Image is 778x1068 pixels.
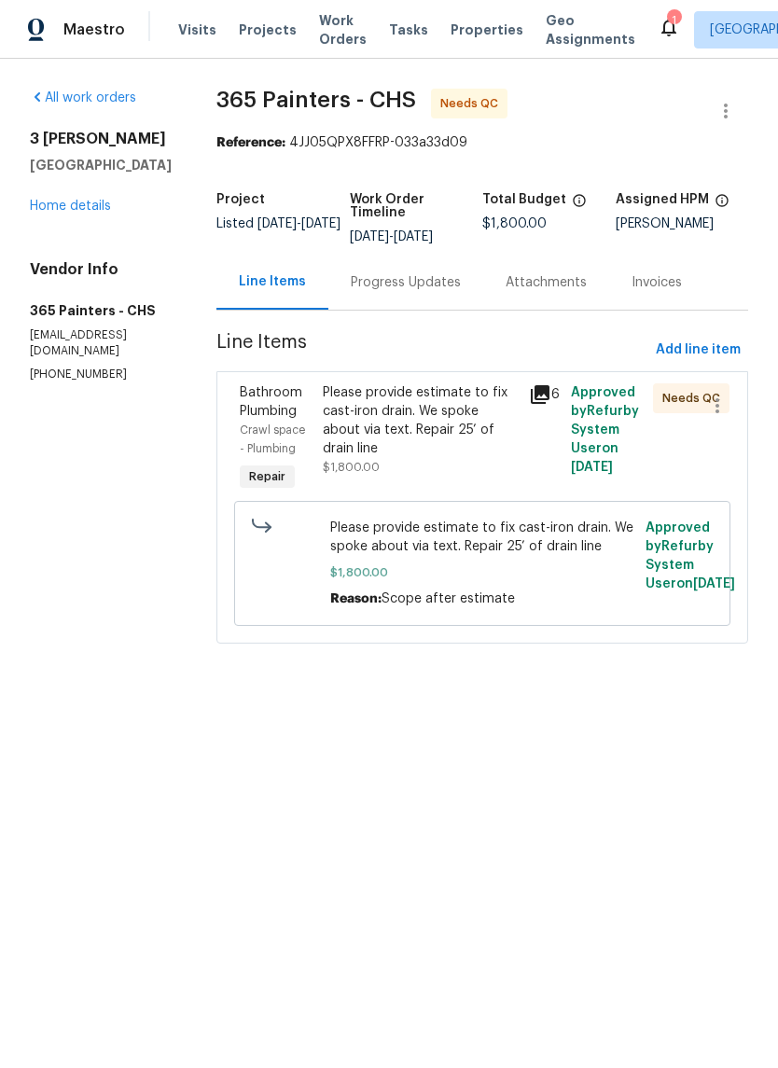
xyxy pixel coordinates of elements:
a: All work orders [30,91,136,104]
span: Properties [451,21,523,39]
div: [PERSON_NAME] [616,217,749,230]
button: Add line item [648,333,748,368]
span: [DATE] [693,577,735,590]
p: [PHONE_NUMBER] [30,367,172,382]
span: $1,800.00 [323,462,380,473]
span: Needs QC [440,94,506,113]
div: 4JJ05QPX8FFRP-033a33d09 [216,133,748,152]
h4: Vendor Info [30,260,172,279]
a: Home details [30,200,111,213]
span: $1,800.00 [330,563,633,582]
b: Reference: [216,136,285,149]
span: [DATE] [350,230,389,243]
span: Listed [216,217,340,230]
h5: Total Budget [482,193,566,206]
span: Crawl space - Plumbing [240,424,305,454]
span: Tasks [389,23,428,36]
span: Projects [239,21,297,39]
div: 1 [667,11,680,30]
span: The hpm assigned to this work order. [715,193,729,217]
h5: Assigned HPM [616,193,709,206]
h5: Project [216,193,265,206]
h5: 365 Painters - CHS [30,301,172,320]
span: Scope after estimate [382,592,515,605]
h5: [GEOGRAPHIC_DATA] [30,156,172,174]
span: Maestro [63,21,125,39]
span: Needs QC [662,389,728,408]
span: [DATE] [394,230,433,243]
span: Approved by Refurby System User on [571,386,639,474]
span: The total cost of line items that have been proposed by Opendoor. This sum includes line items th... [572,193,587,217]
h2: 3 [PERSON_NAME] [30,130,172,148]
span: [DATE] [301,217,340,230]
span: Reason: [330,592,382,605]
span: Line Items [216,333,648,368]
span: - [350,230,433,243]
span: Please provide estimate to fix cast-iron drain. We spoke about via text. Repair 25’ of drain line [330,519,633,556]
span: $1,800.00 [482,217,547,230]
div: 6 [529,383,559,406]
div: Progress Updates [351,273,461,292]
span: Approved by Refurby System User on [646,521,735,590]
p: [EMAIL_ADDRESS][DOMAIN_NAME] [30,327,172,359]
span: - [257,217,340,230]
span: Work Orders [319,11,367,49]
div: Line Items [239,272,306,291]
div: Attachments [506,273,587,292]
span: Geo Assignments [546,11,635,49]
span: Visits [178,21,216,39]
div: Please provide estimate to fix cast-iron drain. We spoke about via text. Repair 25’ of drain line [323,383,519,458]
span: Add line item [656,339,741,362]
span: [DATE] [257,217,297,230]
div: Invoices [632,273,682,292]
span: Repair [242,467,293,486]
span: Bathroom Plumbing [240,386,302,418]
h5: Work Order Timeline [350,193,483,219]
span: [DATE] [571,461,613,474]
span: 365 Painters - CHS [216,89,416,111]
